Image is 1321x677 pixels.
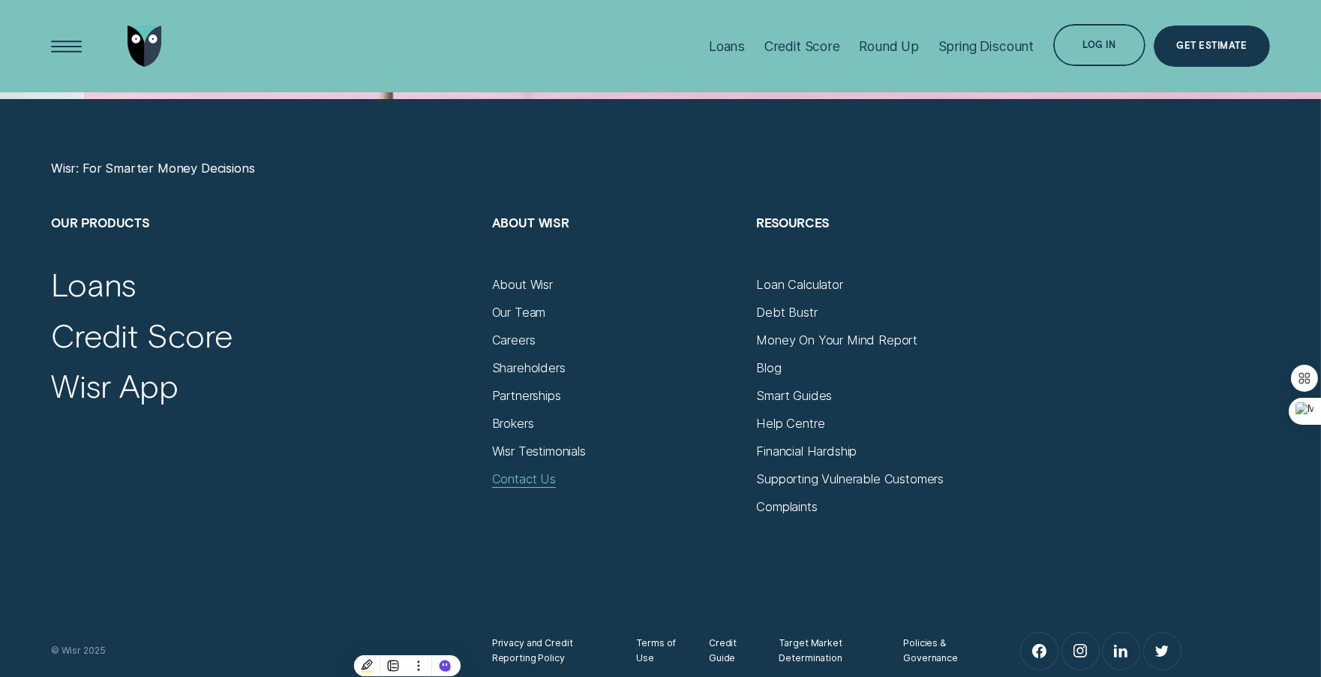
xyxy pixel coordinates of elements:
a: Our Team [492,305,546,320]
a: Blog [756,360,781,376]
a: Complaints [756,499,817,515]
a: Smart Guides [756,388,832,404]
a: Supporting Vulnerable Customers [756,471,944,487]
button: Log in [1053,24,1145,66]
a: Instagram [1062,633,1099,669]
div: Round Up [859,38,919,54]
a: Target Market Determination [779,636,876,666]
a: Shareholders [492,360,566,376]
a: Partnerships [492,388,561,404]
a: Debt Bustr [756,305,817,320]
a: Help Centre [756,416,824,432]
a: Facebook [1021,633,1058,669]
a: Credit Guide [709,636,752,666]
a: About Wisr [492,277,553,293]
div: Loans [709,38,745,54]
button: Open Menu [46,26,88,68]
h2: About Wisr [492,215,741,277]
a: Privacy and Credit Reporting Policy [492,636,609,666]
a: Policies & Governance [903,636,977,666]
a: Careers [492,332,536,348]
a: Wisr: For Smarter Money Decisions [51,161,255,176]
div: © Wisr 2025 [44,643,485,659]
a: LinkedIn [1103,633,1139,669]
a: Twitter [1144,633,1181,669]
a: Credit Score [51,315,233,355]
img: Wisr [128,26,162,68]
a: Brokers [492,416,534,432]
a: Financial Hardship [756,444,857,459]
h2: Resources [756,215,1005,277]
a: Money On Your Mind Report [756,332,917,348]
a: Get Estimate [1154,26,1271,68]
a: Loan Calculator [756,277,843,293]
div: Spring Discount [938,38,1034,54]
a: Contact Us [492,471,556,487]
a: Loans [51,264,137,304]
a: Wisr Testimonials [492,444,586,459]
div: Credit Score [764,38,840,54]
a: Wisr App [51,366,179,405]
a: Terms of Use [636,636,681,666]
h2: Our Products [51,215,476,277]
